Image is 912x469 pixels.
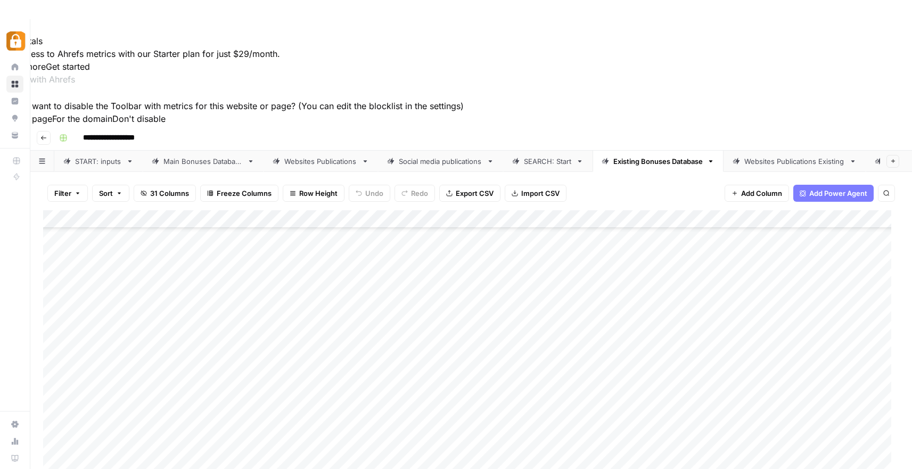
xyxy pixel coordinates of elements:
button: Get started [46,60,90,73]
div: Social media publications [399,156,482,167]
a: START: inputs [54,151,143,172]
a: Settings [6,416,23,433]
button: Row Height [283,185,344,202]
button: Don't disable [112,112,166,125]
div: Existing Bonuses Database [613,156,703,167]
span: Filter [54,188,71,199]
a: Social media publications [378,151,503,172]
a: Websites Publications [264,151,378,172]
button: 31 Columns [134,185,196,202]
button: Export CSV [439,185,500,202]
div: START: inputs [75,156,122,167]
a: Main Bonuses Database [143,151,264,172]
button: For the domain [52,112,112,125]
button: Redo [395,185,435,202]
span: Export CSV [456,188,494,199]
div: SEARCH: Start [524,156,572,167]
span: Add Power Agent [809,188,867,199]
span: Undo [365,188,383,199]
a: Websites Publications Existing [724,151,866,172]
span: Add Column [741,188,782,199]
div: Websites Publications [284,156,357,167]
div: Main Bonuses Database [163,156,243,167]
button: Freeze Columns [200,185,278,202]
button: Undo [349,185,390,202]
span: 31 Columns [150,188,189,199]
button: Add Column [725,185,789,202]
a: Existing Bonuses Database [593,151,724,172]
span: Freeze Columns [217,188,272,199]
button: Import CSV [505,185,566,202]
a: Your Data [6,127,23,144]
a: Usage [6,433,23,450]
span: Redo [411,188,428,199]
span: Row Height [299,188,338,199]
span: Sort [99,188,113,199]
button: Add Power Agent [793,185,874,202]
button: Filter [47,185,88,202]
a: Learning Hub [6,450,23,467]
span: Import CSV [521,188,560,199]
div: Websites Publications Existing [744,156,845,167]
button: Sort [92,185,129,202]
a: SEARCH: Start [503,151,593,172]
